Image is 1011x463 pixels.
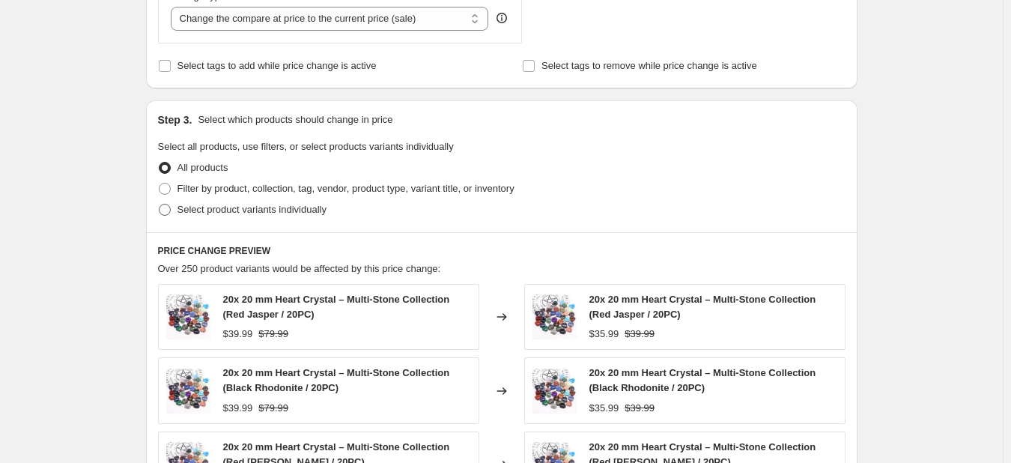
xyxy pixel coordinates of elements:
div: $39.99 [223,327,253,342]
span: 20x 20 mm Heart Crystal – Multi-Stone Collection (Black Rhodonite / 20PC) [589,367,816,393]
span: All products [177,162,228,173]
span: Select tags to add while price change is active [177,60,377,71]
span: Select product variants individually [177,204,327,215]
strike: $79.99 [258,327,288,342]
div: help [494,10,509,25]
span: Select all products, use filters, or select products variants individually [158,141,454,152]
strike: $39.99 [625,401,655,416]
span: Over 250 product variants would be affected by this price change: [158,263,441,274]
strike: $39.99 [625,327,655,342]
img: S2c6431a6471144b5a425d858f3db1993k_80x.webp [532,294,577,339]
div: $39.99 [223,401,253,416]
p: Select which products should change in price [198,112,392,127]
span: 20x 20 mm Heart Crystal – Multi-Stone Collection (Black Rhodonite / 20PC) [223,367,450,393]
img: S2c6431a6471144b5a425d858f3db1993k_80x.webp [166,369,211,414]
span: Filter by product, collection, tag, vendor, product type, variant title, or inventory [177,183,514,194]
h2: Step 3. [158,112,192,127]
div: $35.99 [589,401,619,416]
h6: PRICE CHANGE PREVIEW [158,245,845,257]
span: Select tags to remove while price change is active [541,60,757,71]
div: $35.99 [589,327,619,342]
img: S2c6431a6471144b5a425d858f3db1993k_80x.webp [166,294,211,339]
img: S2c6431a6471144b5a425d858f3db1993k_80x.webp [532,369,577,414]
span: 20x 20 mm Heart Crystal – Multi-Stone Collection (Red Jasper / 20PC) [589,294,816,320]
span: 20x 20 mm Heart Crystal – Multi-Stone Collection (Red Jasper / 20PC) [223,294,450,320]
strike: $79.99 [258,401,288,416]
